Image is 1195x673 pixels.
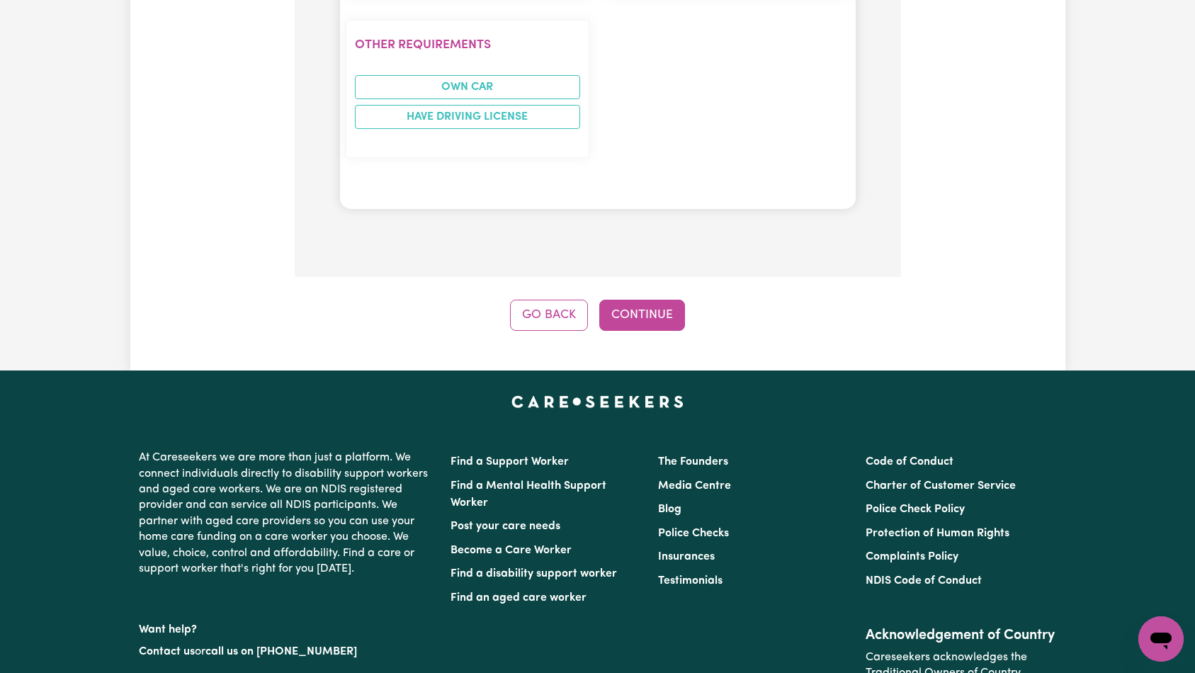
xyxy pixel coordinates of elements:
[139,444,434,582] p: At Careseekers we are more than just a platform. We connect individuals directly to disability su...
[511,396,684,407] a: Careseekers home page
[451,456,569,468] a: Find a Support Worker
[510,300,588,331] button: Go Back
[658,480,731,492] a: Media Centre
[355,38,580,52] h2: Other requirements
[866,551,958,562] a: Complaints Policy
[451,568,617,579] a: Find a disability support worker
[866,575,982,587] a: NDIS Code of Conduct
[1138,616,1184,662] iframe: Button to launch messaging window
[866,480,1016,492] a: Charter of Customer Service
[451,592,587,604] a: Find an aged care worker
[658,528,729,539] a: Police Checks
[139,638,434,665] p: or
[139,646,195,657] a: Contact us
[139,616,434,638] p: Want help?
[355,75,580,99] li: Own Car
[205,646,357,657] a: call us on [PHONE_NUMBER]
[451,480,606,509] a: Find a Mental Health Support Worker
[658,456,728,468] a: The Founders
[355,105,580,129] li: Have driving license
[866,627,1056,644] h2: Acknowledgement of Country
[866,504,965,515] a: Police Check Policy
[658,504,681,515] a: Blog
[599,300,685,331] button: Continue
[866,456,953,468] a: Code of Conduct
[866,528,1009,539] a: Protection of Human Rights
[451,545,572,556] a: Become a Care Worker
[658,551,715,562] a: Insurances
[451,521,560,532] a: Post your care needs
[658,575,723,587] a: Testimonials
